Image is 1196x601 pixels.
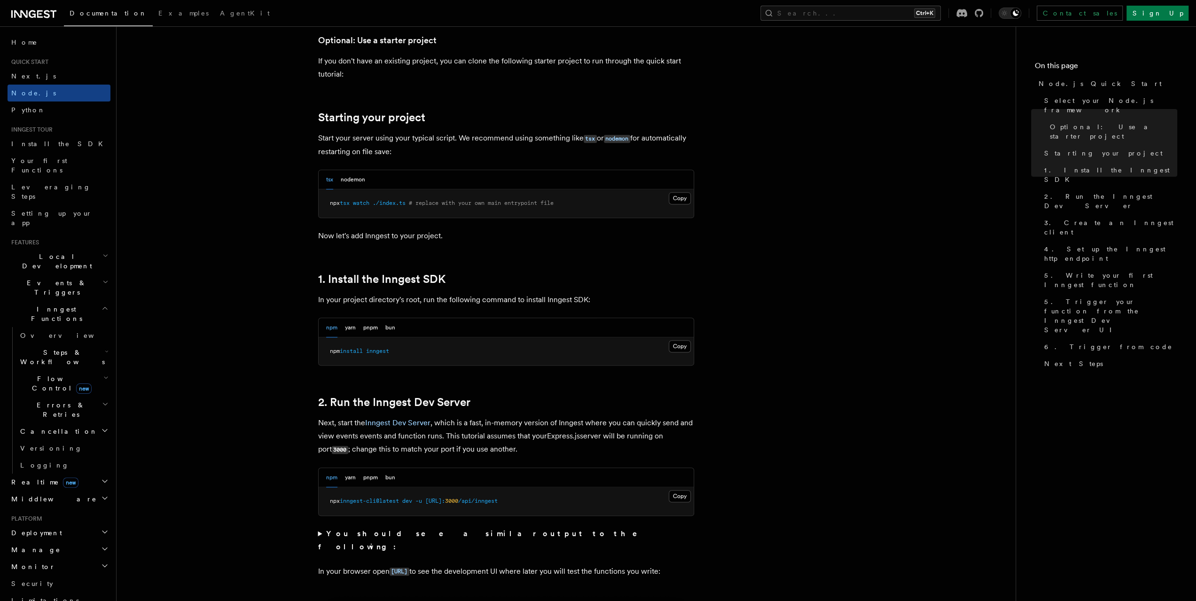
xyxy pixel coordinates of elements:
[363,468,378,487] button: pnpm
[330,498,340,504] span: npx
[669,192,691,204] button: Copy
[1044,96,1177,115] span: Select your Node.js framework
[318,293,694,306] p: In your project directory's root, run the following command to install Inngest SDK:
[353,200,369,206] span: watch
[340,498,399,504] span: inngest-cli@latest
[1044,192,1177,211] span: 2. Run the Inngest Dev Server
[16,344,110,370] button: Steps & Workflows
[341,170,365,189] button: nodemon
[914,8,935,18] kbd: Ctrl+K
[8,575,110,592] a: Security
[1040,162,1177,188] a: 1. Install the Inngest SDK
[390,568,409,576] code: [URL]
[1040,145,1177,162] a: Starting your project
[8,34,110,51] a: Home
[458,498,498,504] span: /api/inngest
[16,348,105,367] span: Steps & Workflows
[1035,75,1177,92] a: Node.js Quick Start
[8,274,110,301] button: Events & Triggers
[8,126,53,133] span: Inngest tour
[415,498,422,504] span: -u
[1044,244,1177,263] span: 4. Set up the Inngest http endpoint
[1044,148,1163,158] span: Starting your project
[8,101,110,118] a: Python
[445,498,458,504] span: 3000
[16,400,102,419] span: Errors & Retries
[1040,293,1177,338] a: 5. Trigger your function from the Inngest Dev Server UI
[16,423,110,440] button: Cancellation
[70,9,147,17] span: Documentation
[330,200,340,206] span: npx
[1039,79,1162,88] span: Node.js Quick Start
[8,248,110,274] button: Local Development
[402,498,412,504] span: dev
[76,383,92,394] span: new
[1035,60,1177,75] h4: On this page
[999,8,1021,19] button: Toggle dark mode
[345,318,356,337] button: yarn
[584,133,597,142] a: tsx
[1040,355,1177,372] a: Next Steps
[8,491,110,507] button: Middleware
[1050,122,1177,141] span: Optional: Use a starter project
[1040,92,1177,118] a: Select your Node.js framework
[8,278,102,297] span: Events & Triggers
[8,239,39,246] span: Features
[1044,218,1177,237] span: 3. Create an Inngest client
[1037,6,1123,21] a: Contact sales
[8,541,110,558] button: Manage
[16,440,110,457] a: Versioning
[409,200,554,206] span: # replace with your own main entrypoint file
[425,498,445,504] span: [URL]:
[11,38,38,47] span: Home
[8,477,78,487] span: Realtime
[1046,118,1177,145] a: Optional: Use a starter project
[318,229,694,242] p: Now let's add Inngest to your project.
[8,58,48,66] span: Quick start
[318,273,446,286] a: 1. Install the Inngest SDK
[318,396,470,409] a: 2. Run the Inngest Dev Server
[16,327,110,344] a: Overview
[584,135,597,143] code: tsx
[214,3,275,25] a: AgentKit
[11,72,56,80] span: Next.js
[1044,271,1177,289] span: 5. Write your first Inngest function
[11,157,67,174] span: Your first Functions
[16,397,110,423] button: Errors & Retries
[8,252,102,271] span: Local Development
[318,55,694,81] p: If you don't have an existing project, you can clone the following starter project to run through...
[318,527,694,554] summary: You should see a similar output to the following:
[153,3,214,25] a: Examples
[385,468,395,487] button: bun
[64,3,153,26] a: Documentation
[318,565,694,578] p: In your browser open to see the development UI where later you will test the functions you write:
[11,580,53,587] span: Security
[16,457,110,474] a: Logging
[8,545,61,554] span: Manage
[8,68,110,85] a: Next.js
[318,34,437,47] a: Optional: Use a starter project
[340,348,363,354] span: install
[8,179,110,205] a: Leveraging Steps
[8,562,55,571] span: Monitor
[604,135,630,143] code: nodemon
[345,468,356,487] button: yarn
[16,374,103,393] span: Flow Control
[8,205,110,231] a: Setting up your app
[1040,188,1177,214] a: 2. Run the Inngest Dev Server
[373,200,406,206] span: ./index.ts
[11,183,91,200] span: Leveraging Steps
[366,348,389,354] span: inngest
[11,140,109,148] span: Install the SDK
[8,558,110,575] button: Monitor
[363,318,378,337] button: pnpm
[318,416,694,456] p: Next, start the , which is a fast, in-memory version of Inngest where you can quickly send and vi...
[385,318,395,337] button: bun
[330,348,340,354] span: npm
[1040,214,1177,241] a: 3. Create an Inngest client
[326,468,337,487] button: npm
[8,528,62,538] span: Deployment
[8,494,97,504] span: Middleware
[1040,241,1177,267] a: 4. Set up the Inngest http endpoint
[16,370,110,397] button: Flow Controlnew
